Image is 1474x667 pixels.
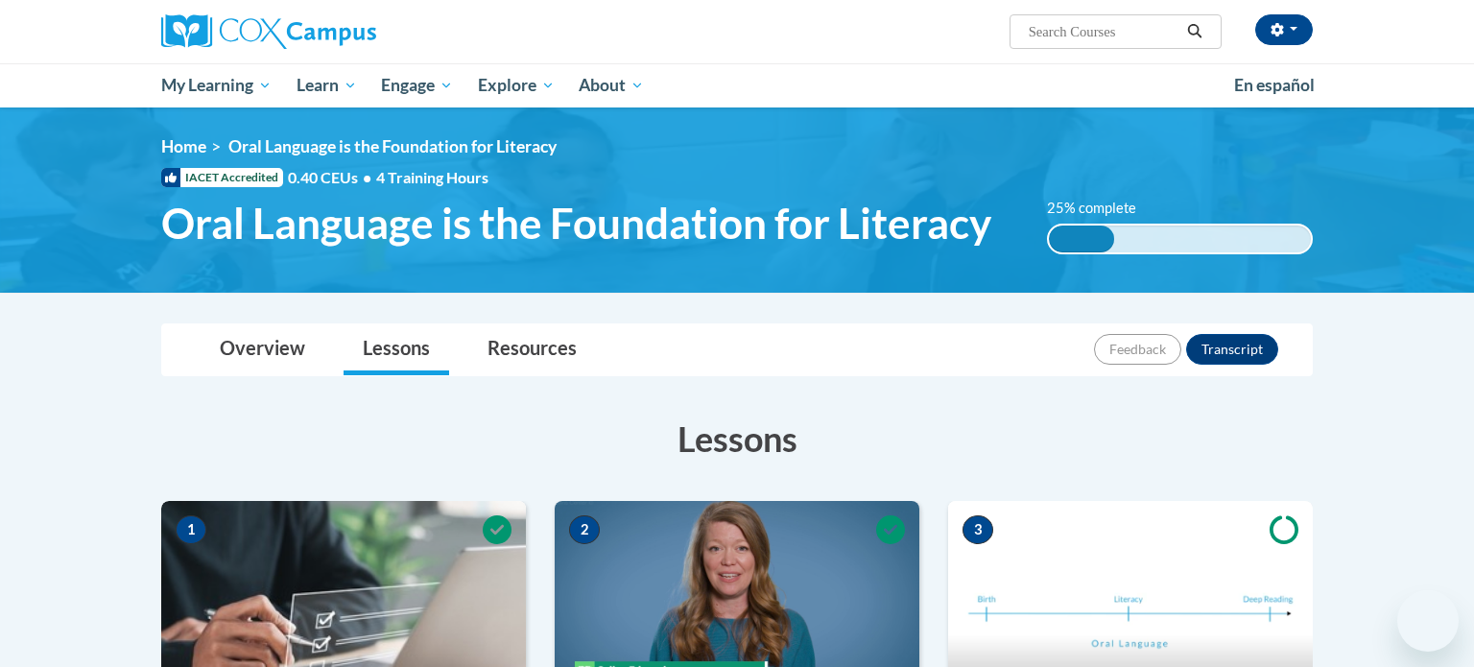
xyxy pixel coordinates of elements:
div: Main menu [132,63,1342,107]
input: Search Courses [1027,20,1180,43]
span: Oral Language is the Foundation for Literacy [161,198,991,249]
a: Home [161,136,206,156]
span: 1 [176,515,206,544]
span: Oral Language is the Foundation for Literacy [228,136,557,156]
span: IACET Accredited [161,168,283,187]
a: En español [1222,65,1327,106]
button: Search [1180,20,1209,43]
a: Overview [201,324,324,375]
span: 3 [963,515,993,544]
a: My Learning [149,63,284,107]
span: Learn [297,74,357,97]
span: About [579,74,644,97]
label: 25% complete [1047,198,1157,219]
a: Cox Campus [161,14,526,49]
span: Engage [381,74,453,97]
span: 4 Training Hours [376,168,488,186]
div: 25% complete [1049,226,1114,252]
a: Engage [368,63,465,107]
span: 2 [569,515,600,544]
a: Resources [468,324,596,375]
span: 0.40 CEUs [288,167,376,188]
button: Transcript [1186,334,1278,365]
button: Feedback [1094,334,1181,365]
img: Cox Campus [161,14,376,49]
h3: Lessons [161,415,1313,463]
button: Account Settings [1255,14,1313,45]
span: My Learning [161,74,272,97]
a: About [567,63,657,107]
span: En español [1234,75,1315,95]
iframe: Button to launch messaging window [1397,590,1459,652]
a: Explore [465,63,567,107]
a: Lessons [344,324,449,375]
a: Learn [284,63,369,107]
span: Explore [478,74,555,97]
span: • [363,168,371,186]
